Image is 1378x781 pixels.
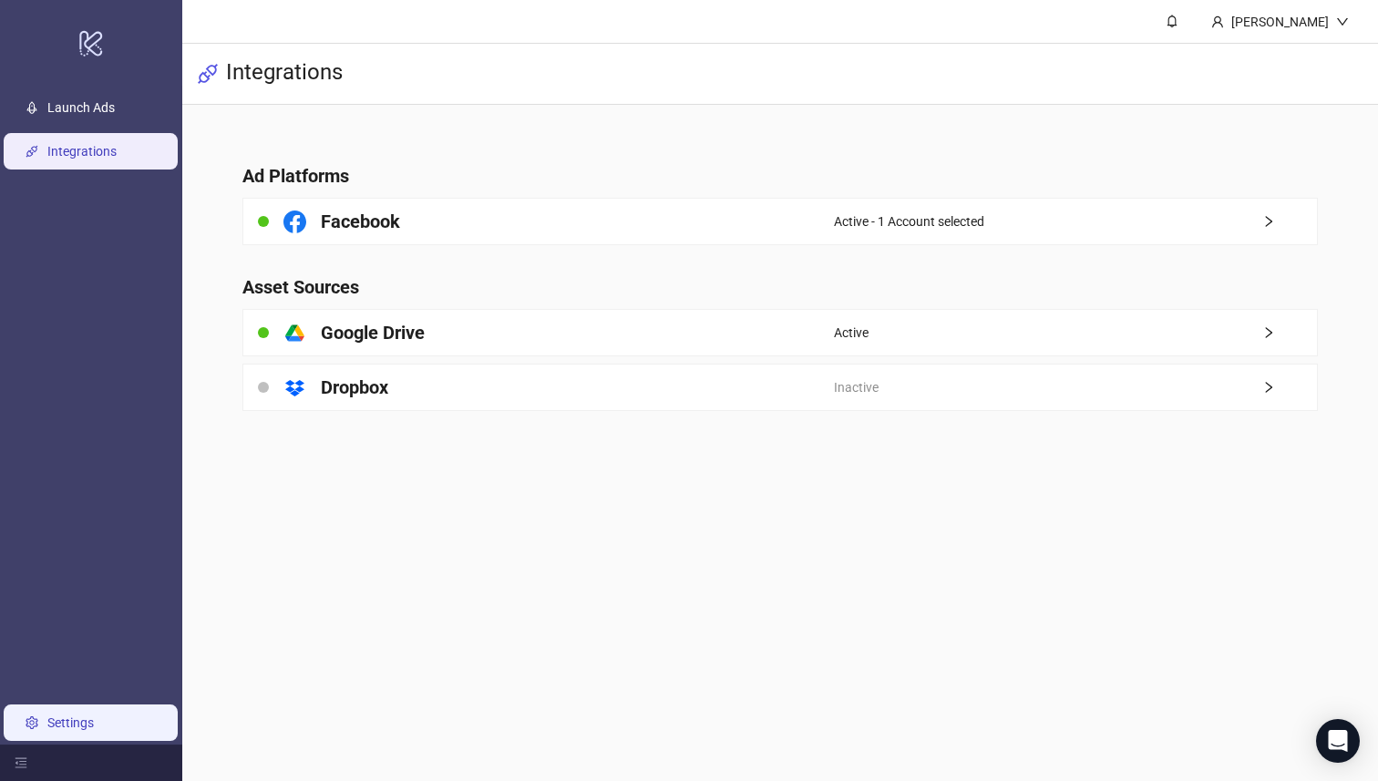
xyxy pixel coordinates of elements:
[1316,719,1360,763] div: Open Intercom Messenger
[321,320,425,345] h4: Google Drive
[197,63,219,85] span: api
[834,377,879,397] span: Inactive
[15,756,27,769] span: menu-fold
[242,309,1317,356] a: Google DriveActiveright
[321,375,388,400] h4: Dropbox
[1262,326,1317,339] span: right
[47,715,94,730] a: Settings
[242,364,1317,411] a: DropboxInactiveright
[226,58,343,89] h3: Integrations
[47,145,117,159] a: Integrations
[47,101,115,116] a: Launch Ads
[1336,15,1349,28] span: down
[834,211,984,231] span: Active - 1 Account selected
[1262,215,1317,228] span: right
[242,274,1317,300] h4: Asset Sources
[242,198,1317,245] a: FacebookActive - 1 Account selectedright
[321,209,400,234] h4: Facebook
[1211,15,1224,28] span: user
[242,163,1317,189] h4: Ad Platforms
[1262,381,1317,394] span: right
[1166,15,1178,27] span: bell
[1224,12,1336,32] div: [PERSON_NAME]
[834,323,869,343] span: Active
